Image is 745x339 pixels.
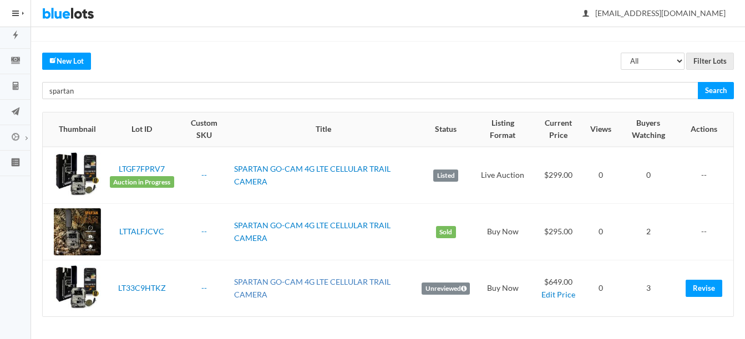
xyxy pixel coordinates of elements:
a: SPARTAN GO-CAM 4G LTE CELLULAR TRAIL CAMERA [234,220,391,243]
a: createNew Lot [42,53,91,70]
td: Buy Now [474,204,531,260]
td: 0 [586,147,616,204]
td: 0 [616,147,681,204]
a: Revise [686,280,722,297]
th: Lot ID [105,112,179,147]
label: Sold [436,226,456,238]
th: Buyers Watching [616,112,681,147]
td: $649.00 [531,260,586,317]
td: $295.00 [531,204,586,260]
label: Listed [433,169,458,182]
td: 0 [586,260,616,317]
span: Auction in Progress [110,176,174,188]
th: Listing Format [474,112,531,147]
td: $299.00 [531,147,586,204]
td: 3 [616,260,681,317]
th: Title [230,112,417,147]
td: 0 [586,204,616,260]
a: LTGF7FPRV7 [119,164,165,173]
a: -- [201,227,207,236]
th: Thumbnail [43,112,105,147]
a: LT33C9HTKZ [118,283,166,292]
input: Search [698,82,734,99]
a: Edit Price [541,290,575,299]
th: Status [417,112,474,147]
td: Buy Now [474,260,531,317]
a: SPARTAN GO-CAM 4G LTE CELLULAR TRAIL CAMERA [234,164,391,186]
th: Custom SKU [179,112,230,147]
a: LTTALFJCVC [119,227,164,236]
ion-icon: person [580,9,591,19]
input: Filter Lots [686,53,734,70]
td: 2 [616,204,681,260]
a: SPARTAN GO-CAM 4G LTE CELLULAR TRAIL CAMERA [234,277,391,299]
a: -- [201,283,207,292]
th: Current Price [531,112,586,147]
td: -- [681,147,733,204]
a: -- [201,170,207,179]
td: -- [681,204,733,260]
ion-icon: create [49,56,57,64]
label: Unreviewed [422,282,470,295]
td: Live Auction [474,147,531,204]
th: Actions [681,112,733,147]
input: Search your lots... [42,82,698,99]
th: Views [586,112,616,147]
span: [EMAIL_ADDRESS][DOMAIN_NAME] [583,8,726,18]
